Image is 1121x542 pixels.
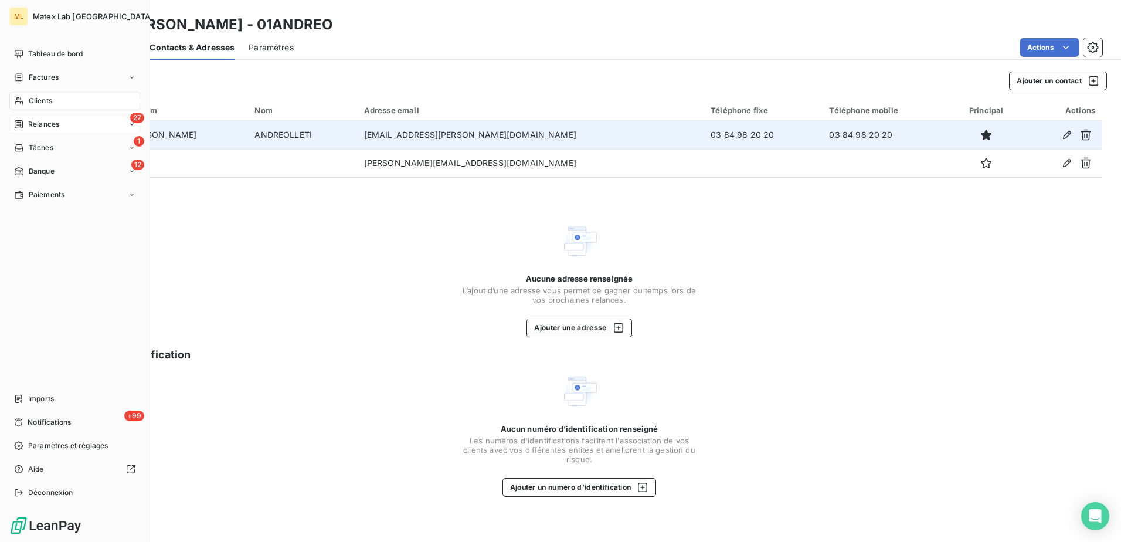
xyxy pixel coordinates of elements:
button: Ajouter une adresse [526,319,631,337]
td: [PERSON_NAME][EMAIL_ADDRESS][DOMAIN_NAME] [357,149,704,177]
a: 12Banque [9,162,140,181]
div: Nom [254,106,349,115]
span: Factures [29,72,59,83]
span: 12 [131,160,144,170]
span: Notifications [28,417,71,428]
span: Clients [29,96,52,106]
button: Ajouter un contact [1009,72,1107,90]
span: Les numéros d'identifications facilitent l'association de vos clients avec vos différentes entité... [462,436,697,464]
span: Déconnexion [28,487,73,498]
span: Imports [28,394,54,404]
a: Imports [9,389,140,408]
img: Empty state [560,372,598,410]
div: Téléphone fixe [711,106,815,115]
td: ANDREOLLETI [247,121,356,149]
a: 1Tâches [9,138,140,157]
a: Paiements [9,185,140,204]
td: 03 84 98 20 20 [822,121,949,149]
span: Paramètres [249,42,294,53]
span: +99 [124,411,144,421]
span: Tableau de bord [28,49,83,59]
div: Adresse email [364,106,697,115]
span: Paramètres et réglages [28,441,108,451]
span: Relances [28,119,59,130]
a: Factures [9,68,140,87]
div: Prénom [128,106,241,115]
a: 27Relances [9,115,140,134]
span: Matex Lab [GEOGRAPHIC_DATA] [33,12,153,21]
span: Aucun numéro d’identification renseigné [501,424,658,433]
span: Aide [28,464,44,475]
a: Paramètres et réglages [9,436,140,455]
div: Principal [956,106,1016,115]
span: L’ajout d’une adresse vous permet de gagner du temps lors de vos prochaines relances. [462,286,697,304]
span: Aucune adresse renseignée [526,274,633,283]
a: Aide [9,460,140,479]
h3: Dr [PERSON_NAME] - 01ANDREO [103,14,333,35]
span: Tâches [29,143,53,153]
span: Contacts & Adresses [150,42,235,53]
div: Téléphone mobile [829,106,942,115]
a: Tableau de bord [9,45,140,63]
span: 1 [134,136,144,147]
td: [EMAIL_ADDRESS][PERSON_NAME][DOMAIN_NAME] [357,121,704,149]
img: Empty state [560,222,598,260]
a: Clients [9,92,140,110]
div: Open Intercom Messenger [1081,502,1109,530]
td: 03 84 98 20 20 [704,121,822,149]
span: Paiements [29,189,64,200]
div: ML [9,7,28,26]
span: 27 [130,113,144,123]
div: Actions [1030,106,1095,115]
span: Banque [29,166,55,177]
button: Actions [1020,38,1079,57]
img: Logo LeanPay [9,516,82,535]
td: [PERSON_NAME] [121,121,248,149]
button: Ajouter un numéro d’identification [502,478,657,497]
